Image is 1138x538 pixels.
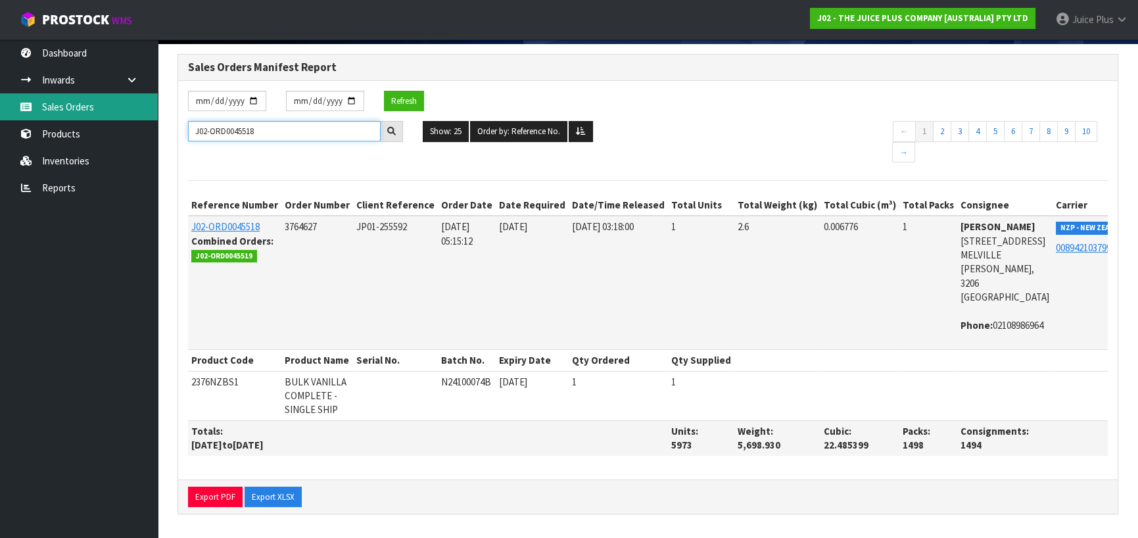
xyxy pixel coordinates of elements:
th: Total Weight (kg) [734,195,820,216]
a: 1 [915,121,934,142]
th: Qty Ordered [569,350,668,371]
th: Units: [668,420,734,455]
button: Show: 25 [423,121,469,142]
address: [STREET_ADDRESS] MELVILLE [PERSON_NAME], 3206 [GEOGRAPHIC_DATA] [960,220,1049,305]
strong: [PERSON_NAME] [960,220,1035,233]
th: Packs: [899,420,957,455]
span: 1 [903,220,907,233]
th: Totals: to [188,420,668,455]
a: 5 [986,121,1005,142]
span: 1 [572,376,577,388]
a: 8 [1039,121,1058,142]
img: cube-alt.png [20,11,36,28]
small: WMS [112,14,132,27]
th: Client Reference [353,195,438,216]
span: [DATE] 05:15:12 [441,220,473,247]
a: 9 [1057,121,1076,142]
span: Plus [1096,13,1114,26]
a: 10 [1075,121,1097,142]
strong: phone [960,319,993,331]
span: 5,698.930 [738,439,780,451]
a: ← [893,121,916,142]
th: Serial No. [353,350,438,371]
span: 2376NZBS1 [191,376,239,388]
span: [DATE] [233,439,264,451]
strong: Combined Orders: [191,235,273,247]
nav: Page navigation [893,121,1108,166]
th: Date Required [496,195,569,216]
a: 4 [968,121,987,142]
span: [DATE] [499,220,527,233]
span: [DATE] [191,439,222,451]
a: J02-ORD0045518 [191,220,260,233]
span: BULK VANILLA COMPLETE - SINGLE SHIP [285,376,346,416]
button: Export PDF [188,487,243,508]
strong: J02 - THE JUICE PLUS COMPANY [AUSTRALIA] PTY LTD [817,12,1028,24]
th: Total Packs [899,195,957,216]
a: → [892,142,915,163]
span: 2.6 [738,220,749,233]
address: 02108986964 [960,318,1049,332]
th: Product Code [188,350,281,371]
a: 6 [1004,121,1022,142]
th: Expiry Date [496,350,569,371]
th: Weight: [734,420,820,455]
th: Batch No. [438,350,496,371]
button: Order by: Reference No. [470,121,567,142]
span: ProStock [42,11,109,28]
h3: Sales Orders Manifest Report [188,61,1108,74]
span: [DATE] [499,376,527,388]
th: Total Cubic (m³) [820,195,899,216]
input: Search by reference number [188,121,381,141]
span: 5973 [671,439,692,451]
a: 3 [951,121,969,142]
span: 1 [671,220,676,233]
th: Qty Supplied [668,350,734,371]
th: Reference Number [188,195,281,216]
th: Total Units [668,195,734,216]
span: 1498 [903,439,924,451]
th: Cubic: [820,420,899,455]
button: Refresh [384,91,424,112]
span: J02-ORD0045519 [191,250,257,263]
button: Export XLSX [245,487,302,508]
th: Product Name [281,350,353,371]
span: 1494 [960,439,982,451]
th: Order Number [281,195,353,216]
span: JP01-255592 [356,220,407,233]
span: Juice [1072,13,1094,26]
span: 0.006776 [824,220,858,233]
th: Consignee [957,195,1053,216]
span: 22.485399 [824,439,868,451]
span: N24100074B [441,376,491,388]
th: Date/Time Released [569,195,668,216]
span: [DATE] 03:18:00 [572,220,634,233]
a: 7 [1022,121,1040,142]
span: 1 [671,376,676,388]
th: Order Date [438,195,496,216]
a: 2 [933,121,951,142]
span: 3764627 [285,220,317,233]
